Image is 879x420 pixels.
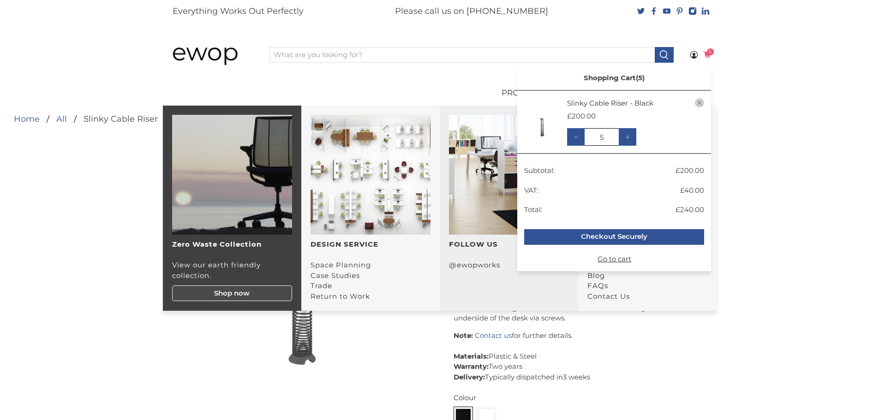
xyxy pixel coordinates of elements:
span: 5 [707,48,714,55]
strong: Warranty: [454,362,489,371]
span: Typically dispatched in [485,373,563,381]
a: PRODUCTS [496,80,566,106]
button: Checkout Securely [524,229,704,245]
strong: Delivery: [454,373,485,381]
a: Trade [311,281,332,290]
span: £200.00 [676,166,704,176]
span: £40.00 [680,185,704,196]
a: Blog [587,271,605,280]
a: @ewopworks [449,260,500,269]
a: Home [14,115,40,123]
p: Shopping Cart [517,66,711,91]
button: close [695,98,704,107]
div: Colour [454,393,703,403]
span: Subtotal: [524,166,555,175]
p: Please call us on [PHONE_NUMBER] [395,5,548,18]
input: What are you looking for? [269,47,655,63]
a: Contact us [475,331,512,340]
a: Case Studies [311,271,360,280]
p: View our earth friendly collection. [172,239,292,281]
p: Plastic & Steel Two years 3 weeks [454,331,703,383]
a: Return to Work [311,292,370,301]
a: FAQs [587,281,608,290]
p: Everything Works Out Perfectly [173,5,304,18]
a: DESIGN SERVICE [311,240,378,248]
a: Go to cart [524,254,704,265]
nav: main navigation [163,80,717,106]
a: Shop now [172,285,292,301]
strong: Note: [454,331,473,340]
span: for further details. [512,331,573,340]
a: Space Planning [311,260,371,269]
strong: Zero Waste Collection [172,240,262,248]
a: FOLLOW US [449,240,498,248]
span: Total: [524,205,542,214]
span: VAT: [524,186,538,195]
nav: breadcrumbs [14,115,158,123]
a: Contact Us [587,292,630,301]
img: Slinky Cable Riser - Black [524,104,560,140]
li: Slinky Cable Riser [67,115,158,123]
span: £240.00 [676,205,704,215]
a: All [56,115,67,123]
a: 5 [703,51,711,59]
strong: Materials: [454,352,489,361]
span: £200.00 [567,112,596,120]
span: 5 [636,73,645,82]
a: Slinky Cable Riser - Black [567,99,653,107]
